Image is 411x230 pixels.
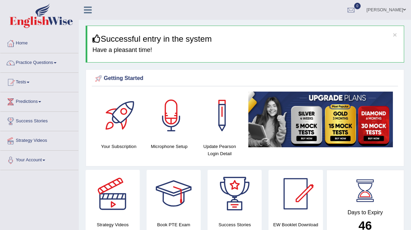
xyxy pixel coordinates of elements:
img: small5.jpg [248,92,393,147]
h4: Update Pearson Login Detail [198,143,241,157]
h4: Have a pleasant time! [92,47,399,54]
a: Strategy Videos [0,131,78,148]
a: Your Account [0,151,78,168]
h3: Successful entry in the system [92,35,399,43]
h4: Book PTE Exam [147,221,201,228]
h4: Microphone Setup [147,143,191,150]
h4: Your Subscription [97,143,140,150]
button: × [393,31,397,38]
h4: Days to Expiry [334,209,397,216]
h4: Strategy Videos [86,221,140,228]
a: Tests [0,73,78,90]
a: Practice Questions [0,53,78,70]
a: Success Stories [0,112,78,129]
span: 0 [354,3,361,9]
h4: Success Stories [208,221,262,228]
a: Home [0,34,78,51]
h4: EW Booklet Download [269,221,323,228]
div: Getting Started [94,73,396,84]
a: Predictions [0,92,78,109]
